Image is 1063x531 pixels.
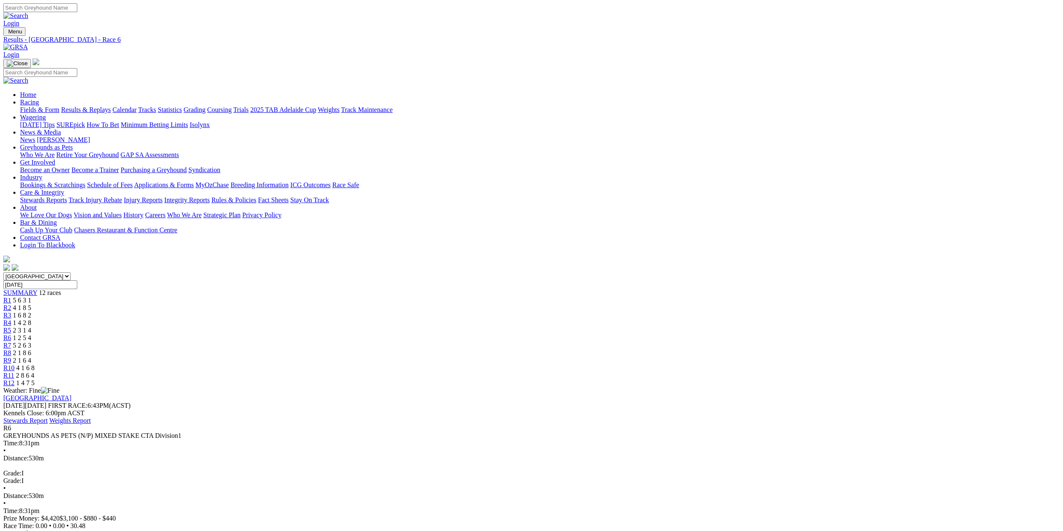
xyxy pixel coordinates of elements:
img: Fine [41,387,59,394]
div: 530m [3,455,1060,462]
div: 8:31pm [3,507,1060,515]
div: Care & Integrity [20,196,1060,204]
a: Vision and Values [74,211,122,218]
div: Results - [GEOGRAPHIC_DATA] - Race 6 [3,36,1060,43]
a: Industry [20,174,42,181]
span: • [3,485,6,492]
span: 0.00 [36,522,47,529]
a: Get Involved [20,159,55,166]
span: Race Time: [3,522,34,529]
span: 6:43PM(ACST) [48,402,131,409]
div: Get Involved [20,166,1060,174]
a: How To Bet [87,121,119,128]
a: R7 [3,342,11,349]
a: Stewards Report [3,417,48,424]
a: Calendar [112,106,137,113]
a: Purchasing a Greyhound [121,166,187,173]
img: facebook.svg [3,264,10,271]
span: Time: [3,440,19,447]
a: Syndication [188,166,220,173]
a: Stewards Reports [20,196,67,203]
a: Retire Your Greyhound [56,151,119,158]
a: Weights Report [49,417,91,424]
a: Minimum Betting Limits [121,121,188,128]
a: R3 [3,312,11,319]
a: Cash Up Your Club [20,226,72,234]
span: 1 2 5 4 [13,334,31,341]
a: Bar & Dining [20,219,57,226]
div: Kennels Close: 6:00pm ACST [3,409,1060,417]
a: Weights [318,106,340,113]
span: R6 [3,424,11,432]
img: logo-grsa-white.png [33,58,39,65]
span: Grade: [3,470,22,477]
img: twitter.svg [12,264,18,271]
img: GRSA [3,43,28,51]
img: Search [3,12,28,20]
a: Login To Blackbook [20,241,75,249]
a: Login [3,51,19,58]
a: Privacy Policy [242,211,282,218]
a: Who We Are [20,151,55,158]
input: Select date [3,280,77,289]
a: Wagering [20,114,46,121]
div: 8:31pm [3,440,1060,447]
img: Close [7,60,28,67]
a: R2 [3,304,11,311]
img: logo-grsa-white.png [3,256,10,262]
input: Search [3,68,77,77]
a: Statistics [158,106,182,113]
span: 1 6 8 2 [13,312,31,319]
span: 0.00 [53,522,65,529]
div: Wagering [20,121,1060,129]
span: 4 1 8 5 [13,304,31,311]
a: Injury Reports [124,196,162,203]
a: [PERSON_NAME] [37,136,90,143]
span: 1 4 7 5 [16,379,35,386]
a: Careers [145,211,165,218]
a: Who We Are [167,211,202,218]
span: R8 [3,349,11,356]
a: ICG Outcomes [290,181,330,188]
div: Prize Money: $4,420 [3,515,1060,522]
span: 2 3 1 4 [13,327,31,334]
span: Menu [8,28,22,35]
a: Home [20,91,36,98]
a: Track Maintenance [341,106,393,113]
span: 2 1 8 6 [13,349,31,356]
a: Become an Owner [20,166,70,173]
div: I [3,470,1060,477]
div: 530m [3,492,1060,500]
span: [DATE] [3,402,25,409]
a: News [20,136,35,143]
div: Bar & Dining [20,226,1060,234]
span: 30.48 [71,522,86,529]
a: Tracks [138,106,156,113]
span: R9 [3,357,11,364]
span: 2 8 6 4 [16,372,34,379]
span: $3,100 - $880 - $440 [60,515,116,522]
a: [DATE] Tips [20,121,55,128]
a: R12 [3,379,15,386]
a: Racing [20,99,39,106]
span: R6 [3,334,11,341]
a: Bookings & Scratchings [20,181,85,188]
a: R11 [3,372,14,379]
a: Greyhounds as Pets [20,144,73,151]
div: News & Media [20,136,1060,144]
a: Stay On Track [290,196,329,203]
span: • [66,522,69,529]
div: GREYHOUNDS AS PETS (N/P) MIXED STAKE CTA Division1 [3,432,1060,440]
a: Track Injury Rebate [68,196,122,203]
a: SUMMARY [3,289,37,296]
a: News & Media [20,129,61,136]
a: Schedule of Fees [87,181,132,188]
div: About [20,211,1060,219]
a: About [20,204,37,211]
a: We Love Our Dogs [20,211,72,218]
span: Grade: [3,477,22,484]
